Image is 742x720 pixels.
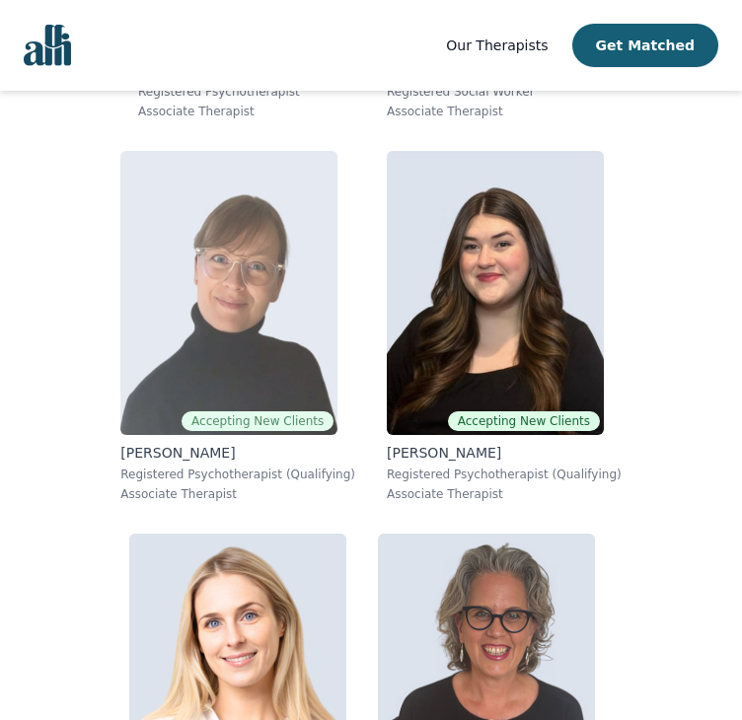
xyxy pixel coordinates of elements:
[387,104,604,119] p: Associate Therapist
[120,151,337,435] img: Angela_Earl
[448,411,600,431] span: Accepting New Clients
[120,486,355,502] p: Associate Therapist
[387,486,622,502] p: Associate Therapist
[120,467,355,482] p: Registered Psychotherapist (Qualifying)
[387,84,604,100] p: Registered Social Worker
[387,467,622,482] p: Registered Psychotherapist (Qualifying)
[371,135,637,518] a: Olivia_SnowAccepting New Clients[PERSON_NAME]Registered Psychotherapist (Qualifying)Associate The...
[138,104,355,119] p: Associate Therapist
[138,84,355,100] p: Registered Psychotherapist
[572,24,718,67] button: Get Matched
[446,34,548,57] a: Our Therapists
[387,443,622,463] p: [PERSON_NAME]
[446,37,548,53] span: Our Therapists
[24,25,71,66] img: alli logo
[182,411,334,431] span: Accepting New Clients
[387,151,604,435] img: Olivia_Snow
[105,135,371,518] a: Angela_EarlAccepting New Clients[PERSON_NAME]Registered Psychotherapist (Qualifying)Associate The...
[120,443,355,463] p: [PERSON_NAME]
